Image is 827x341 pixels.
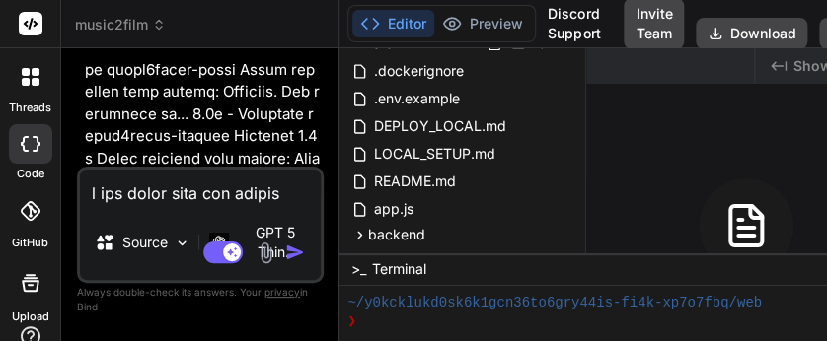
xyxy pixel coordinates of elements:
[372,87,462,110] span: .env.example
[368,225,425,244] span: backend
[12,308,49,325] label: Upload
[434,10,531,37] button: Preview
[351,259,366,279] span: >_
[12,235,48,251] label: GitHub
[372,114,508,138] span: DEPLOY_LOCAL.md
[347,312,357,331] span: ❯
[75,15,166,34] span: music2film
[372,197,415,221] span: app.js
[285,242,305,262] img: icon
[174,235,190,251] img: Pick Models
[122,233,168,252] p: Source
[372,248,569,272] span: docker-compose.override.yml
[237,223,313,262] p: GPT 5 Thin..
[372,142,497,166] span: LOCAL_SETUP.md
[347,294,762,312] span: ~/y0kcklukd0sk6k1gcn36to6gry44is-fi4k-xp7o7fbq/web
[17,166,44,182] label: code
[209,233,229,251] img: GPT 5 Thinking High
[352,10,434,37] button: Editor
[372,59,466,83] span: .dockerignore
[9,100,51,116] label: threads
[372,170,458,193] span: README.md
[372,259,426,279] span: Terminal
[696,18,807,49] button: Download
[255,241,277,264] img: attachment
[77,283,324,316] p: Always double-check its answers. Your in Bind
[264,286,300,298] span: privacy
